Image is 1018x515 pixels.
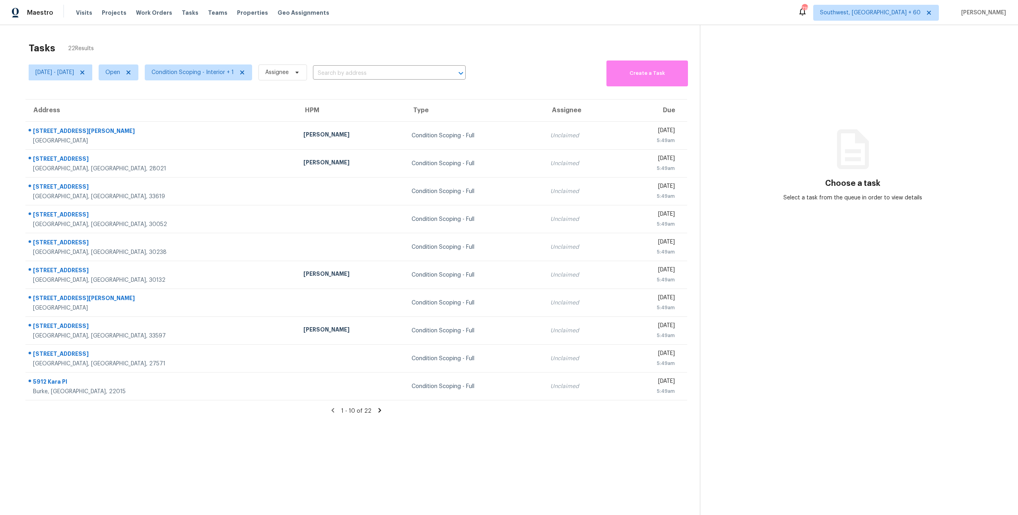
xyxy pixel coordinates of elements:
[33,276,291,284] div: [GEOGRAPHIC_DATA], [GEOGRAPHIC_DATA], 30132
[412,299,538,307] div: Condition Scoping - Full
[550,327,614,335] div: Unclaimed
[412,243,538,251] div: Condition Scoping - Full
[33,350,291,360] div: [STREET_ADDRESS]
[33,211,291,220] div: [STREET_ADDRESS]
[626,182,675,192] div: [DATE]
[33,127,291,137] div: [STREET_ADDRESS][PERSON_NAME]
[455,68,466,79] button: Open
[550,132,614,140] div: Unclaimed
[105,68,120,76] span: Open
[626,238,675,248] div: [DATE]
[626,377,675,387] div: [DATE]
[33,248,291,256] div: [GEOGRAPHIC_DATA], [GEOGRAPHIC_DATA], 30238
[33,266,291,276] div: [STREET_ADDRESS]
[550,271,614,279] div: Unclaimed
[958,9,1006,17] span: [PERSON_NAME]
[25,99,297,122] th: Address
[626,220,675,228] div: 5:49am
[626,332,675,339] div: 5:49am
[412,382,538,390] div: Condition Scoping - Full
[544,99,620,122] th: Assignee
[237,9,268,17] span: Properties
[626,210,675,220] div: [DATE]
[297,99,405,122] th: HPM
[303,326,399,336] div: [PERSON_NAME]
[820,9,921,17] span: Southwest, [GEOGRAPHIC_DATA] + 60
[550,215,614,223] div: Unclaimed
[27,9,53,17] span: Maestro
[303,158,399,168] div: [PERSON_NAME]
[33,183,291,193] div: [STREET_ADDRESS]
[606,60,688,86] button: Create a Task
[626,276,675,284] div: 5:49am
[33,220,291,228] div: [GEOGRAPHIC_DATA], [GEOGRAPHIC_DATA], 30052
[412,355,538,363] div: Condition Scoping - Full
[626,349,675,359] div: [DATE]
[802,5,807,13] div: 718
[550,160,614,168] div: Unclaimed
[626,248,675,256] div: 5:49am
[33,155,291,165] div: [STREET_ADDRESS]
[35,68,74,76] span: [DATE] - [DATE]
[76,9,92,17] span: Visits
[152,68,234,76] span: Condition Scoping - Interior + 1
[136,9,172,17] span: Work Orders
[626,154,675,164] div: [DATE]
[550,299,614,307] div: Unclaimed
[626,359,675,367] div: 5:49am
[33,332,291,340] div: [GEOGRAPHIC_DATA], [GEOGRAPHIC_DATA], 33597
[550,187,614,195] div: Unclaimed
[412,187,538,195] div: Condition Scoping - Full
[33,238,291,248] div: [STREET_ADDRESS]
[265,68,289,76] span: Assignee
[278,9,329,17] span: Geo Assignments
[550,355,614,363] div: Unclaimed
[313,67,443,80] input: Search by address
[303,131,399,140] div: [PERSON_NAME]
[208,9,227,17] span: Teams
[412,160,538,168] div: Condition Scoping - Full
[412,215,538,223] div: Condition Scoping - Full
[33,294,291,304] div: [STREET_ADDRESS][PERSON_NAME]
[626,266,675,276] div: [DATE]
[550,243,614,251] div: Unclaimed
[33,165,291,173] div: [GEOGRAPHIC_DATA], [GEOGRAPHIC_DATA], 28021
[405,99,544,122] th: Type
[33,322,291,332] div: [STREET_ADDRESS]
[412,327,538,335] div: Condition Scoping - Full
[626,137,675,144] div: 5:49am
[626,304,675,312] div: 5:49am
[550,382,614,390] div: Unclaimed
[626,127,675,137] div: [DATE]
[626,192,675,200] div: 5:49am
[412,271,538,279] div: Condition Scoping - Full
[626,164,675,172] div: 5:49am
[29,44,55,52] h2: Tasks
[33,360,291,368] div: [GEOGRAPHIC_DATA], [GEOGRAPHIC_DATA], 27571
[33,193,291,201] div: [GEOGRAPHIC_DATA], [GEOGRAPHIC_DATA], 33619
[33,378,291,388] div: 5912 Kara Pl
[68,45,94,53] span: 22 Results
[777,194,929,202] div: Select a task from the queue in order to view details
[33,304,291,312] div: [GEOGRAPHIC_DATA]
[610,69,684,78] span: Create a Task
[303,270,399,280] div: [PERSON_NAME]
[341,408,371,414] span: 1 - 10 of 22
[825,179,880,187] h3: Choose a task
[626,294,675,304] div: [DATE]
[626,387,675,395] div: 5:49am
[33,137,291,145] div: [GEOGRAPHIC_DATA]
[626,322,675,332] div: [DATE]
[33,388,291,396] div: Burke, [GEOGRAPHIC_DATA], 22015
[182,10,198,16] span: Tasks
[412,132,538,140] div: Condition Scoping - Full
[620,99,687,122] th: Due
[102,9,126,17] span: Projects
